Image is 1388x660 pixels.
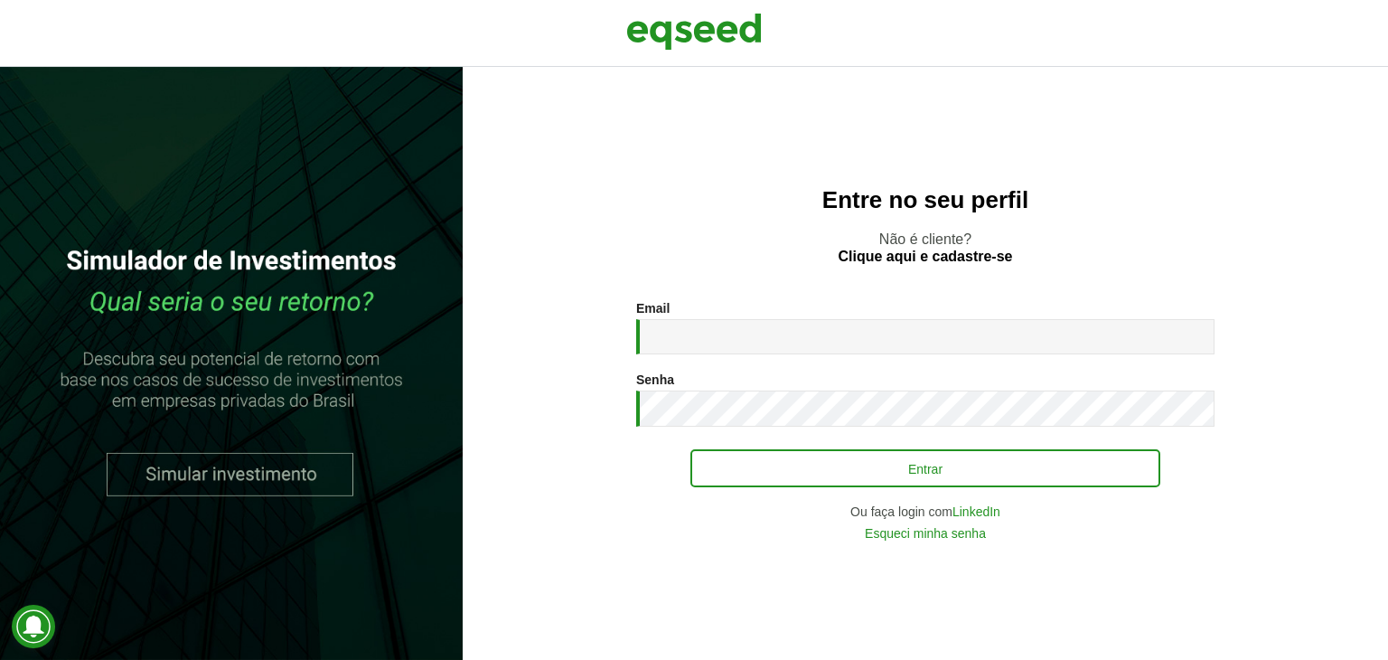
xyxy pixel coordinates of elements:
[499,231,1352,265] p: Não é cliente?
[499,187,1352,213] h2: Entre no seu perfil
[952,505,1000,518] a: LinkedIn
[636,302,670,315] label: Email
[839,250,1013,264] a: Clique aqui e cadastre-se
[636,373,674,386] label: Senha
[865,527,986,540] a: Esqueci minha senha
[636,505,1214,518] div: Ou faça login com
[690,449,1160,487] button: Entrar
[626,9,762,54] img: EqSeed Logo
